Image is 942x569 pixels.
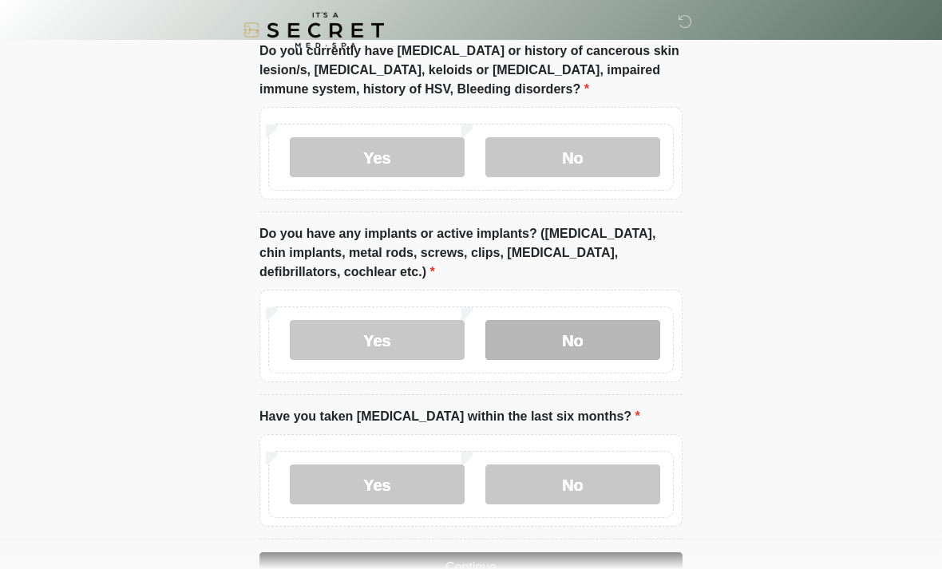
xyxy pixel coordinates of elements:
label: Yes [290,464,465,504]
label: No [485,464,660,504]
label: Do you currently have [MEDICAL_DATA] or history of cancerous skin lesion/s, [MEDICAL_DATA], keloi... [259,41,683,99]
label: No [485,137,660,177]
label: Have you taken [MEDICAL_DATA] within the last six months? [259,407,640,426]
img: It's A Secret Med Spa Logo [243,12,384,48]
label: Yes [290,137,465,177]
label: Do you have any implants or active implants? ([MEDICAL_DATA], chin implants, metal rods, screws, ... [259,224,683,282]
label: No [485,320,660,360]
label: Yes [290,320,465,360]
